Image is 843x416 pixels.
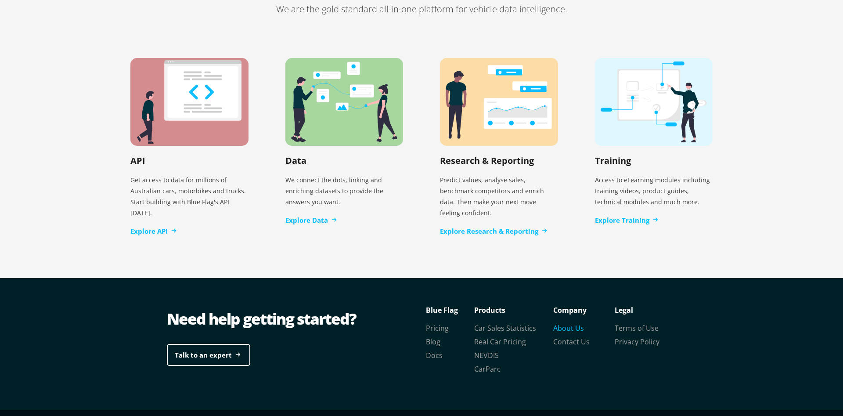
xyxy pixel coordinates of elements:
a: NEVDIS [474,351,499,360]
a: Explore Training [595,215,658,225]
a: About Us [553,323,584,333]
h2: Research & Reporting [440,155,534,166]
h2: API [130,155,145,166]
a: Car Sales Statistics [474,323,536,333]
p: Get access to data for millions of Australian cars, motorbikes and trucks. Start building with Bl... [130,171,249,222]
div: Need help getting started? [167,308,421,330]
p: Legal [615,304,676,317]
a: Real Car Pricing [474,337,526,347]
a: CarParc [474,364,501,374]
p: Company [553,304,615,317]
a: Explore API [130,226,177,236]
a: Explore Data [285,215,337,225]
p: We are the gold standard all-in-one platform for vehicle data intelligence. [112,3,731,16]
a: Contact Us [553,337,590,347]
h2: Training [595,155,631,166]
a: Docs [426,351,443,360]
p: Access to eLearning modules including training videos, product guides, technical modules and much... [595,171,713,211]
a: Privacy Policy [615,337,659,347]
p: Predict values, analyse sales, benchmark competitors and enrich data. Then make your next move fe... [440,171,558,222]
h2: Data [285,155,306,166]
a: Pricing [426,323,449,333]
a: Blog [426,337,440,347]
p: Blue Flag [426,304,474,317]
a: Talk to an expert [167,344,250,366]
p: We connect the dots, linking and enriching datasets to provide the answers you want. [285,171,403,211]
p: Products [474,304,553,317]
a: Terms of Use [615,323,659,333]
a: Explore Research & Reporting [440,226,547,236]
